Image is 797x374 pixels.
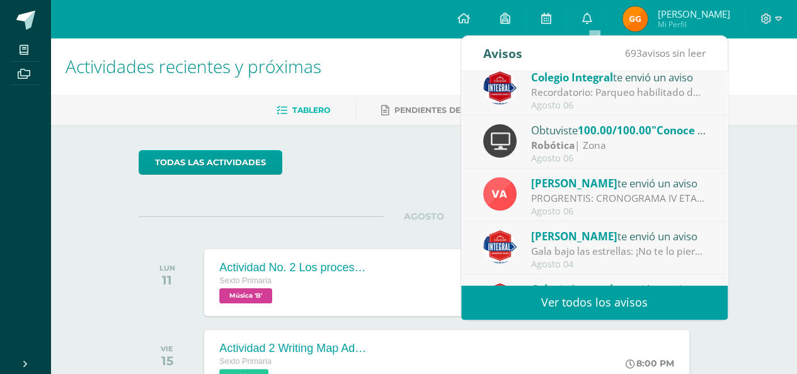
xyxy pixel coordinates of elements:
span: Sexto Primaria [219,276,272,285]
span: Mi Perfil [657,19,730,30]
div: 11 [159,272,175,288]
span: avisos sin leer [625,46,706,60]
div: Agosto 04 [531,259,706,270]
div: Avisos [483,36,522,71]
a: Pendientes de entrega [381,100,502,120]
div: Agosto 06 [531,100,706,111]
span: Actividades recientes y próximas [66,54,321,78]
span: Colegio Integral [531,282,613,296]
strong: Robótica [531,138,575,152]
div: Actividad 2 Writing Map Adventure Task [219,342,370,355]
span: 693 [625,46,642,60]
a: Ver todos los avisos [461,285,728,320]
span: [PERSON_NAME] [531,176,617,190]
img: 3ac5bba4c81b68d6ba913679f05c691b.png [622,6,648,32]
div: Agosto 06 [531,206,706,217]
div: te envió un aviso [531,69,706,85]
div: Gala bajo las estrellas: ¡No te lo pierdas¡ [531,244,706,259]
div: VIE [161,344,173,353]
div: 15 [161,353,173,368]
a: Tablero [277,100,330,120]
div: Actividad No. 2 Los procesos vocales en salón. [219,261,370,274]
span: AGOSTO [384,211,464,222]
img: 1f08575b25789602157ab6fdc0f2fec4.png [483,230,517,264]
div: PROGRENTIS: CRONOGRAMA IV ETAPA [531,191,706,206]
span: [PERSON_NAME] [531,229,617,243]
div: te envió un aviso [531,281,706,297]
div: 8:00 PM [626,358,674,369]
img: 3d8ecf278a7f74c562a74fe44b321cd5.png [483,283,517,317]
div: LUN [159,264,175,272]
img: 3d8ecf278a7f74c562a74fe44b321cd5.png [483,71,517,105]
div: Agosto 06 [531,153,706,164]
span: [PERSON_NAME] [657,8,730,20]
span: Pendientes de entrega [394,105,502,115]
div: te envió un aviso [531,175,706,191]
a: todas las Actividades [139,150,282,175]
div: Obtuviste en [531,122,706,138]
span: Sexto Primaria [219,357,272,366]
span: Tablero [292,105,330,115]
span: 100.00/100.00 [578,123,651,137]
span: Colegio Integral [531,70,613,85]
div: | Zona [531,138,706,153]
div: te envió un aviso [531,228,706,244]
div: Recordatorio: Parqueo habilitado durante la feria de negocios para 3° y 4° primaria, será por el ... [531,85,706,100]
img: 7a80fdc5f59928efee5a6dcd101d4975.png [483,177,517,211]
span: Música 'B' [219,288,272,303]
